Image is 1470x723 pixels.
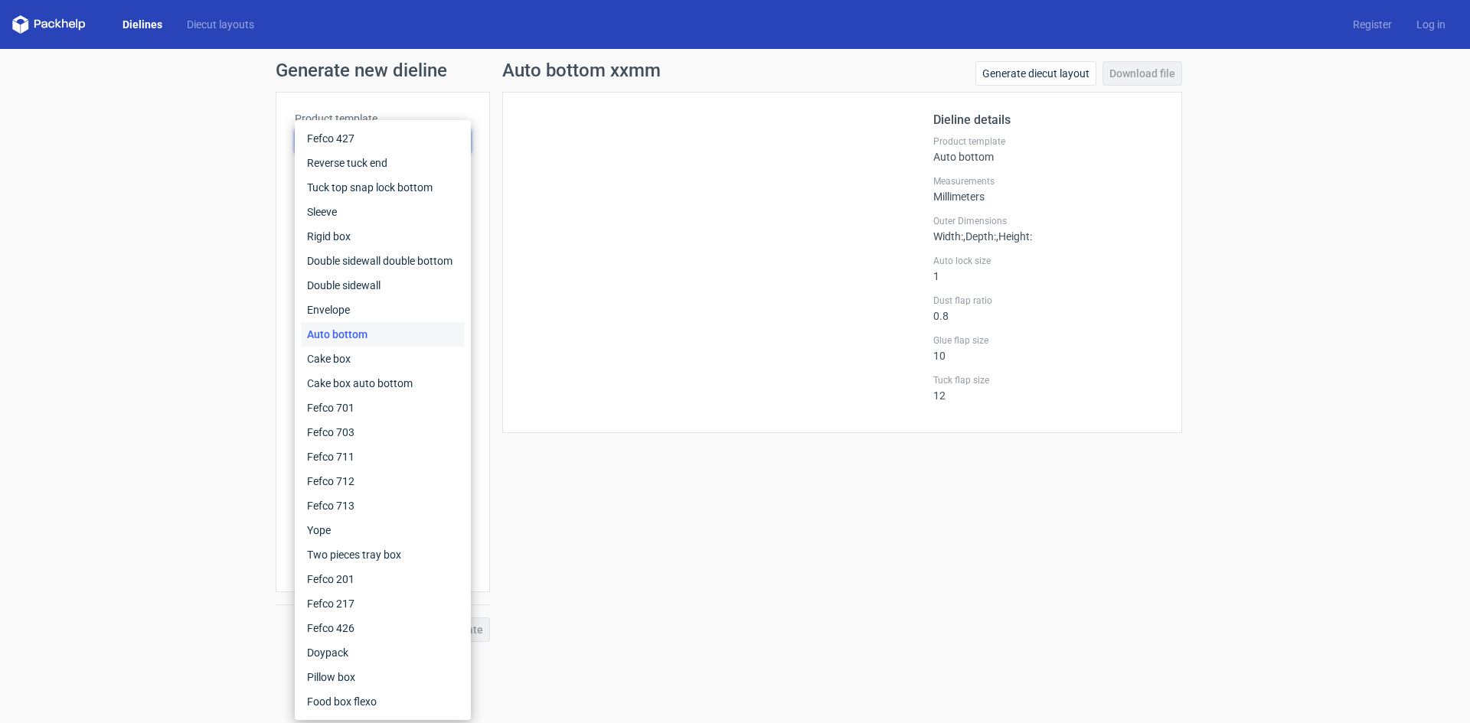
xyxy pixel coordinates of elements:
div: Millimeters [933,175,1163,203]
label: Auto lock size [933,255,1163,267]
h2: Dieline details [933,111,1163,129]
div: Food box flexo [301,689,465,714]
div: Fefco 713 [301,493,465,518]
a: Log in [1404,17,1458,32]
label: Product template [295,111,471,126]
div: 12 [933,374,1163,402]
div: Cake box [301,347,465,371]
label: Measurements [933,175,1163,187]
div: Auto bottom [301,322,465,347]
div: 0.8 [933,295,1163,322]
div: Fefco 712 [301,469,465,493]
div: Two pieces tray box [301,542,465,567]
div: Fefco 426 [301,616,465,640]
div: Rigid box [301,224,465,249]
div: 10 [933,334,1163,362]
label: Outer Dimensions [933,215,1163,227]
h1: Generate new dieline [276,61,1194,80]
span: Width : [933,230,963,243]
div: Yope [301,518,465,542]
div: Fefco 701 [301,396,465,420]
div: Fefco 201 [301,567,465,591]
span: , Height : [996,230,1032,243]
label: Glue flap size [933,334,1163,347]
a: Dielines [110,17,175,32]
div: Tuck top snap lock bottom [301,175,465,200]
div: Envelope [301,298,465,322]
div: Double sidewall double bottom [301,249,465,273]
div: Auto bottom [933,135,1163,163]
label: Product template [933,135,1163,148]
div: 1 [933,255,1163,282]
div: Fefco 427 [301,126,465,151]
div: Sleeve [301,200,465,224]
a: Register [1341,17,1404,32]
div: Fefco 711 [301,445,465,469]
div: Cake box auto bottom [301,371,465,396]
span: , Depth : [963,230,996,243]
a: Generate diecut layout [975,61,1096,86]
a: Diecut layouts [175,17,266,32]
label: Dust flap ratio [933,295,1163,307]
div: Double sidewall [301,273,465,298]
div: Fefco 217 [301,591,465,616]
h1: Auto bottom xxmm [502,61,661,80]
div: Pillow box [301,665,465,689]
label: Tuck flap size [933,374,1163,386]
div: Fefco 703 [301,420,465,445]
div: Reverse tuck end [301,151,465,175]
div: Doypack [301,640,465,665]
